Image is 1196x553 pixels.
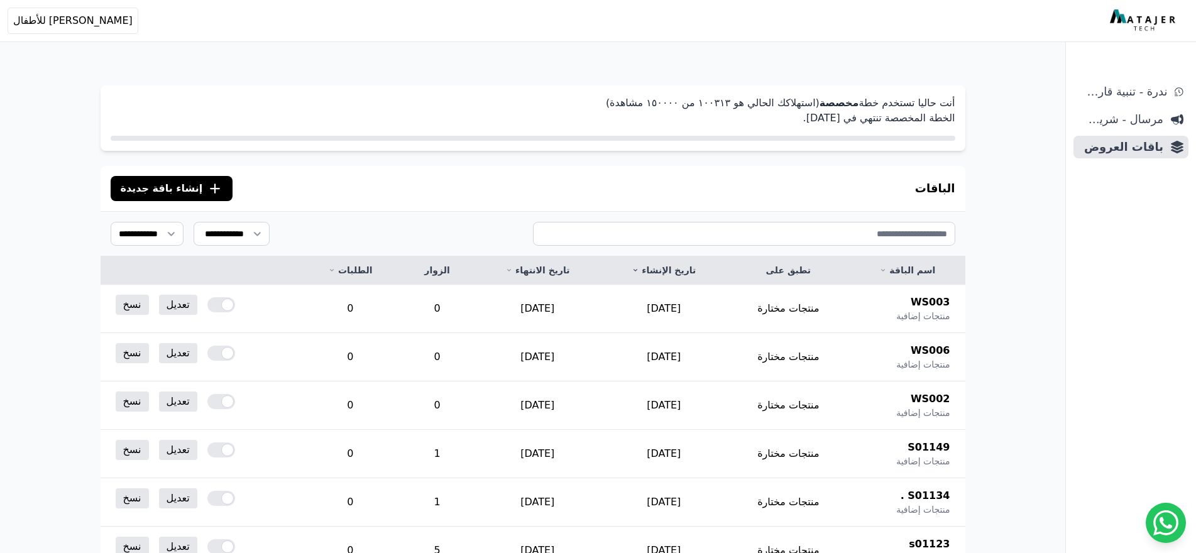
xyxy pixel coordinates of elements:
td: منتجات مختارة [727,333,850,381]
td: [DATE] [475,285,601,333]
td: [DATE] [475,381,601,430]
td: [DATE] [601,381,727,430]
span: منتجات إضافية [896,358,950,371]
td: 0 [400,333,474,381]
td: [DATE] [601,430,727,478]
a: الطلبات [315,264,385,276]
a: نسخ [116,488,149,508]
td: [DATE] [601,478,727,527]
p: أنت حاليا تستخدم خطة (استهلاكك الحالي هو ١۰۰۳١۳ من ١٥۰۰۰۰ مشاهدة) الخطة المخصصة تنتهي في [DATE]. [111,96,955,126]
td: 1 [400,478,474,527]
a: تعديل [159,343,197,363]
td: 1 [400,430,474,478]
a: تاريخ الإنشاء [616,264,712,276]
td: 0 [300,381,400,430]
a: نسخ [116,391,149,412]
th: تطبق على [727,256,850,285]
a: تعديل [159,295,197,315]
a: اسم الباقة [865,264,950,276]
a: نسخ [116,343,149,363]
span: S01134 . [901,488,950,503]
a: نسخ [116,440,149,460]
span: منتجات إضافية [896,310,950,322]
td: 0 [300,478,400,527]
td: [DATE] [475,430,601,478]
img: MatajerTech Logo [1110,9,1178,32]
span: منتجات إضافية [896,407,950,419]
span: ندرة - تنبية قارب علي النفاذ [1078,83,1167,101]
td: 0 [400,381,474,430]
a: تعديل [159,391,197,412]
span: باقات العروض [1078,138,1163,156]
a: تاريخ الانتهاء [490,264,586,276]
td: [DATE] [601,285,727,333]
th: الزوار [400,256,474,285]
td: منتجات مختارة [727,381,850,430]
a: نسخ [116,295,149,315]
button: إنشاء باقة جديدة [111,176,233,201]
td: منتجات مختارة [727,430,850,478]
span: WS006 [911,343,950,358]
td: 0 [300,430,400,478]
span: إنشاء باقة جديدة [121,181,203,196]
td: [DATE] [601,333,727,381]
td: 0 [300,285,400,333]
a: تعديل [159,440,197,460]
span: S01149 [908,440,950,455]
a: تعديل [159,488,197,508]
span: WS002 [911,391,950,407]
strong: مخصصة [820,97,859,109]
td: [DATE] [475,478,601,527]
span: s01123 [909,537,950,552]
span: منتجات إضافية [896,455,950,468]
span: منتجات إضافية [896,503,950,516]
td: 0 [300,333,400,381]
span: [PERSON_NAME] للأطفال [13,13,133,28]
span: مرسال - شريط دعاية [1078,111,1163,128]
td: منتجات مختارة [727,478,850,527]
span: WS003 [911,295,950,310]
button: [PERSON_NAME] للأطفال [8,8,138,34]
h3: الباقات [915,180,955,197]
td: منتجات مختارة [727,285,850,333]
td: [DATE] [475,333,601,381]
td: 0 [400,285,474,333]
